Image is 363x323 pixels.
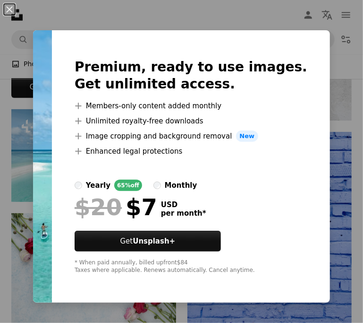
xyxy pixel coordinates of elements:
input: monthly [153,182,161,189]
div: monthly [165,180,197,191]
li: Enhanced legal protections [75,146,307,157]
span: New [236,131,259,142]
li: Image cropping and background removal [75,131,307,142]
div: * When paid annually, billed upfront $84 Taxes where applicable. Renews automatically. Cancel any... [75,259,307,274]
div: $7 [75,195,157,219]
strong: Unsplash+ [133,237,175,245]
span: USD [161,201,206,209]
span: per month * [161,209,206,218]
h2: Premium, ready to use images. Get unlimited access. [75,59,307,93]
button: GetUnsplash+ [75,231,221,252]
img: premium_photo-1666432045848-3fdbb2c74531 [33,30,52,303]
li: Unlimited royalty-free downloads [75,115,307,127]
span: $20 [75,195,122,219]
li: Members-only content added monthly [75,100,307,112]
div: yearly [86,180,110,191]
input: yearly65%off [75,182,82,189]
div: 65% off [114,180,142,191]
